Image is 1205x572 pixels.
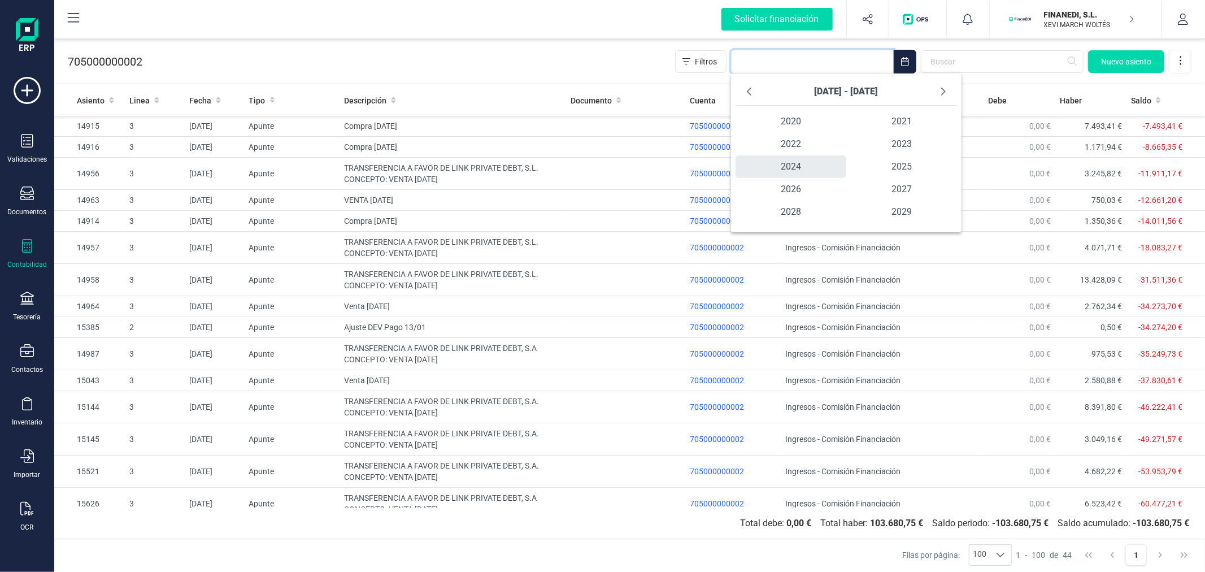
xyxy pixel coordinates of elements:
[1029,435,1051,444] span: 0,00 €
[1029,275,1051,284] span: 0,00 €
[12,418,42,427] div: Inventario
[125,190,185,211] td: 3
[245,116,340,137] td: Apunte
[690,122,745,131] span: 705000000002
[736,110,846,133] span: 2020
[736,517,816,530] span: Total debe:
[1080,275,1122,284] span: 13.428,09 €
[54,211,125,232] td: 14914
[690,376,745,385] span: 705000000002
[1063,549,1072,561] span: 44
[1138,302,1182,311] span: -34.273,70 €
[1029,196,1051,205] span: 0,00 €
[1029,243,1051,252] span: 0,00 €
[54,137,125,158] td: 14916
[125,116,185,137] td: 3
[245,370,340,391] td: Apunte
[1088,50,1164,73] button: Nuevo asiento
[1085,142,1122,151] span: 1.171,94 €
[125,296,185,317] td: 3
[894,50,916,73] button: Choose Date
[1138,196,1182,205] span: -12.661,20 €
[125,137,185,158] td: 3
[125,317,185,338] td: 2
[245,211,340,232] td: Apunte
[245,264,340,296] td: Apunte
[815,86,878,97] span: [DATE] - [DATE]
[1091,349,1122,358] span: 975,53 €
[14,313,41,322] div: Tesorería
[1138,169,1182,178] span: -11.911,17 €
[690,216,745,226] span: 705000000002
[721,8,833,31] div: Solicitar financiación
[340,423,566,456] td: TRANSFERENCIA A FAVOR DE LINK PRIVATE DEBT, S.A. CONCEPTO: VENTA [DATE]
[1060,95,1082,106] span: Haber
[690,467,745,476] span: 705000000002
[344,95,386,106] span: Descripción
[846,110,957,133] span: 2021
[54,338,125,370] td: 14987
[185,391,245,423] td: [DATE]
[1044,20,1134,29] p: XEVI MARCH WOLTÉS
[1053,517,1194,530] span: Saldo acumulado:
[1131,95,1151,106] span: Saldo
[68,54,142,70] p: 705000000002
[781,338,984,370] td: Ingresos - Comisión Financiación
[1029,122,1051,131] span: 0,00 €
[1143,122,1182,131] span: -7.493,41 €
[54,423,125,456] td: 15145
[846,178,957,201] span: 2027
[54,232,125,264] td: 14957
[781,264,984,296] td: Ingresos - Comisión Financiación
[54,264,125,296] td: 14958
[185,158,245,190] td: [DATE]
[185,137,245,158] td: [DATE]
[185,488,245,520] td: [DATE]
[54,317,125,338] td: 15385
[1143,142,1182,151] span: -8.665,35 €
[781,423,984,456] td: Ingresos - Comisión Financiación
[54,391,125,423] td: 15144
[1138,349,1182,358] span: -35.249,73 €
[189,95,211,106] span: Fecha
[690,95,716,106] span: Cuenta
[690,402,745,411] span: 705000000002
[1029,302,1051,311] span: 0,00 €
[54,190,125,211] td: 14963
[896,1,939,37] button: Logo de OPS
[54,158,125,190] td: 14956
[1016,549,1072,561] div: -
[1101,56,1151,67] span: Nuevo asiento
[1085,435,1122,444] span: 3.049,16 €
[781,488,984,520] td: Ingresos - Comisión Financiación
[781,317,984,338] td: Ingresos - Comisión Financiación
[731,73,962,232] div: Choose Date
[1085,499,1122,508] span: 6.523,42 €
[781,456,984,488] td: Ingresos - Comisión Financiación
[340,488,566,520] td: TRANSFERENCIA A FAVOR DE LINK PRIVATE DEBT, S.A CONCEPTO: VENTA [DATE]
[54,116,125,137] td: 14915
[736,201,846,223] span: 2028
[695,56,717,67] span: Filtros
[736,133,846,155] span: 2022
[340,190,566,211] td: VENTA [DATE]
[1138,243,1182,252] span: -18.083,27 €
[245,296,340,317] td: Apunte
[846,155,957,178] span: 2025
[1029,142,1051,151] span: 0,00 €
[245,232,340,264] td: Apunte
[125,232,185,264] td: 3
[54,296,125,317] td: 14964
[1085,216,1122,226] span: 1.350,36 €
[921,50,1084,73] input: Buscar
[54,456,125,488] td: 15521
[245,423,340,456] td: Apunte
[7,155,47,164] div: Validaciones
[185,116,245,137] td: [DATE]
[249,95,266,106] span: Tipo
[340,116,566,137] td: Compra [DATE]
[1133,518,1189,528] b: -103.680,75 €
[185,317,245,338] td: [DATE]
[1029,402,1051,411] span: 0,00 €
[129,95,150,106] span: Linea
